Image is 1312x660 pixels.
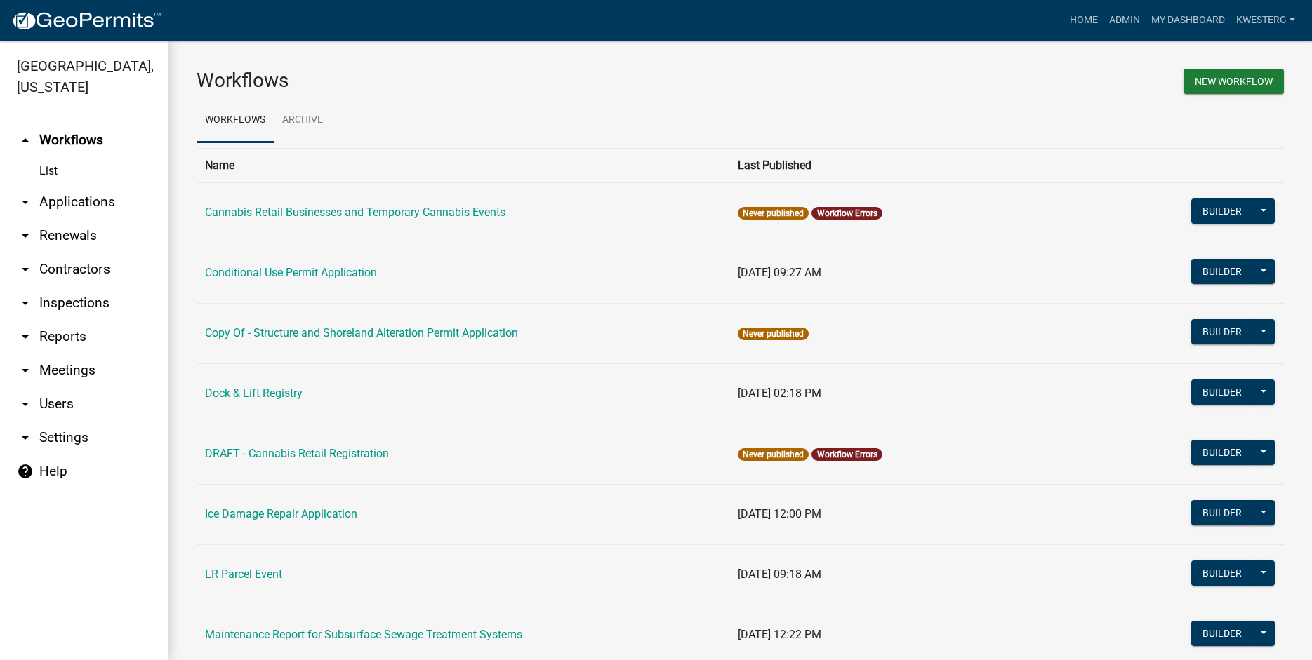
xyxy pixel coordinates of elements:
i: arrow_drop_down [17,261,34,278]
a: Maintenance Report for Subsurface Sewage Treatment Systems [205,628,522,641]
button: Builder [1191,440,1253,465]
button: Builder [1191,560,1253,586]
button: Builder [1191,319,1253,344]
span: [DATE] 09:18 AM [738,567,821,581]
button: New Workflow [1184,69,1284,94]
a: Workflows [197,98,274,143]
i: arrow_drop_down [17,194,34,210]
a: LR Parcel Event [205,567,282,581]
i: arrow_drop_down [17,429,34,446]
button: Builder [1191,259,1253,284]
span: Never published [738,448,809,461]
i: arrow_drop_down [17,328,34,345]
span: [DATE] 12:00 PM [738,507,821,520]
a: Workflow Errors [817,208,877,218]
i: arrow_drop_down [17,362,34,379]
a: Conditional Use Permit Application [205,266,377,279]
a: kwesterg [1231,7,1301,34]
button: Builder [1191,379,1253,405]
button: Builder [1191,198,1253,224]
th: Last Published [729,148,1125,182]
a: Archive [274,98,331,143]
i: arrow_drop_down [17,396,34,412]
h3: Workflows [197,69,730,93]
button: Builder [1191,621,1253,646]
i: help [17,463,34,480]
button: Builder [1191,500,1253,525]
a: Copy Of - Structure and Shoreland Alteration Permit Application [205,326,518,339]
i: arrow_drop_down [17,227,34,244]
i: arrow_drop_up [17,132,34,149]
a: Dock & Lift Registry [205,386,303,400]
a: My Dashboard [1146,7,1231,34]
span: [DATE] 12:22 PM [738,628,821,641]
span: Never published [738,207,809,220]
a: Ice Damage Repair Application [205,507,357,520]
a: Workflow Errors [817,450,877,459]
a: DRAFT - Cannabis Retail Registration [205,447,389,460]
a: Admin [1104,7,1146,34]
span: Never published [738,328,809,340]
a: Cannabis Retail Businesses and Temporary Cannabis Events [205,206,505,219]
th: Name [197,148,729,182]
i: arrow_drop_down [17,295,34,311]
a: Home [1064,7,1104,34]
span: [DATE] 02:18 PM [738,386,821,400]
span: [DATE] 09:27 AM [738,266,821,279]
